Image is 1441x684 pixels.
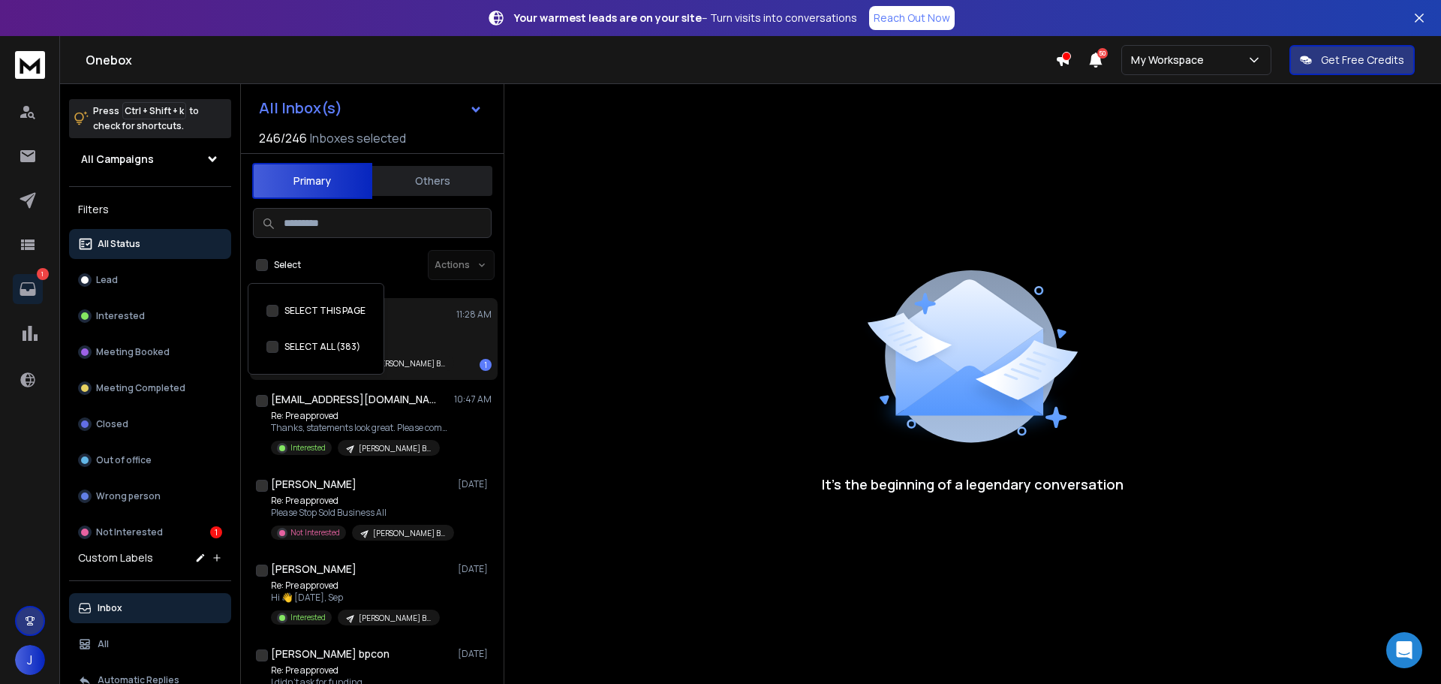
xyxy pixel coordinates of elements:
h1: [PERSON_NAME] [271,477,356,492]
p: [DATE] [458,478,492,490]
div: 1 [210,526,222,538]
strong: Your warmest leads are on your site [514,11,702,25]
label: SELECT THIS PAGE [284,305,366,317]
button: All Inbox(s) [247,93,495,123]
button: All Status [69,229,231,259]
p: Out of office [96,454,152,466]
button: Closed [69,409,231,439]
p: – Turn visits into conversations [514,11,857,26]
p: Reach Out Now [874,11,950,26]
p: Re: Pre approved [271,410,451,422]
p: All Status [98,238,140,250]
p: Not Interested [290,527,340,538]
h3: Inboxes selected [310,129,406,147]
p: Meeting Completed [96,382,185,394]
p: Wrong person [96,490,161,502]
button: All Campaigns [69,144,231,174]
p: Inbox [98,602,122,614]
h1: All Campaigns [81,152,154,167]
p: Thanks, statements look great. Please complete [271,422,451,434]
p: All [98,638,109,650]
span: Ctrl + Shift + k [122,102,186,119]
div: 1 [480,359,492,371]
p: Lead [96,274,118,286]
button: Wrong person [69,481,231,511]
p: [PERSON_NAME] Blast #433 [373,358,445,369]
p: 1 [37,268,49,280]
p: Hi 👋 [DATE], Sep [271,592,440,604]
a: 1 [13,274,43,304]
button: Not Interested1 [69,517,231,547]
p: Please Stop Sold Business All [271,507,451,519]
button: Get Free Credits [1289,45,1415,75]
button: J [15,645,45,675]
p: Re: Pre approved [271,580,440,592]
span: 50 [1097,48,1108,59]
button: Out of office [69,445,231,475]
p: 11:28 AM [456,309,492,321]
span: 246 / 246 [259,129,307,147]
p: Get Free Credits [1321,53,1404,68]
button: Meeting Completed [69,373,231,403]
img: logo [15,51,45,79]
label: SELECT ALL (383) [284,341,360,353]
p: It’s the beginning of a legendary conversation [822,474,1124,495]
p: Interested [290,612,326,623]
button: Primary [252,163,372,199]
div: Open Intercom Messenger [1386,632,1422,668]
p: [PERSON_NAME] Blast #433 [359,443,431,454]
p: Press to check for shortcuts. [93,104,199,134]
p: [PERSON_NAME] Blast #433 [359,613,431,624]
p: [DATE] [458,648,492,660]
p: Closed [96,418,128,430]
label: Select [274,259,301,271]
h3: Filters [69,199,231,220]
p: Interested [290,442,326,453]
button: Others [372,164,492,197]
a: Reach Out Now [869,6,955,30]
button: Meeting Booked [69,337,231,367]
p: Re: Pre approved [271,495,451,507]
p: Re: Pre approved [271,664,451,676]
p: 10:47 AM [454,393,492,405]
button: Inbox [69,593,231,623]
h1: Onebox [86,51,1055,69]
h3: Custom Labels [78,550,153,565]
h1: [EMAIL_ADDRESS][DOMAIN_NAME] [271,392,436,407]
p: Not Interested [96,526,163,538]
p: Interested [96,310,145,322]
button: Interested [69,301,231,331]
h1: [PERSON_NAME] bpcon [271,646,390,661]
p: My Workspace [1131,53,1210,68]
p: Meeting Booked [96,346,170,358]
button: All [69,629,231,659]
h1: [PERSON_NAME] [271,562,356,577]
p: [DATE] [458,563,492,575]
button: Lead [69,265,231,295]
h1: All Inbox(s) [259,101,342,116]
p: [PERSON_NAME] Blast #433 [373,528,445,539]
